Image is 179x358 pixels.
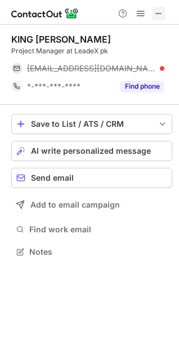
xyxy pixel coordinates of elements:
button: AI write personalized message [11,141,172,161]
span: Notes [29,247,168,257]
div: Project Manager at LeadeX pk [11,46,172,56]
span: AI write personalized message [31,146,151,155]
button: Reveal Button [120,81,164,92]
span: [EMAIL_ADDRESS][DOMAIN_NAME] [27,63,156,74]
button: Add to email campaign [11,195,172,215]
span: Send email [31,173,74,182]
span: Find work email [29,224,168,235]
button: save-profile-one-click [11,114,172,134]
div: Save to List / ATS / CRM [31,120,153,128]
button: Notes [11,244,172,260]
span: Add to email campaign [30,200,120,209]
div: KING [PERSON_NAME] [11,34,111,45]
button: Send email [11,168,172,188]
img: ContactOut v5.3.10 [11,7,79,20]
button: Find work email [11,222,172,237]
